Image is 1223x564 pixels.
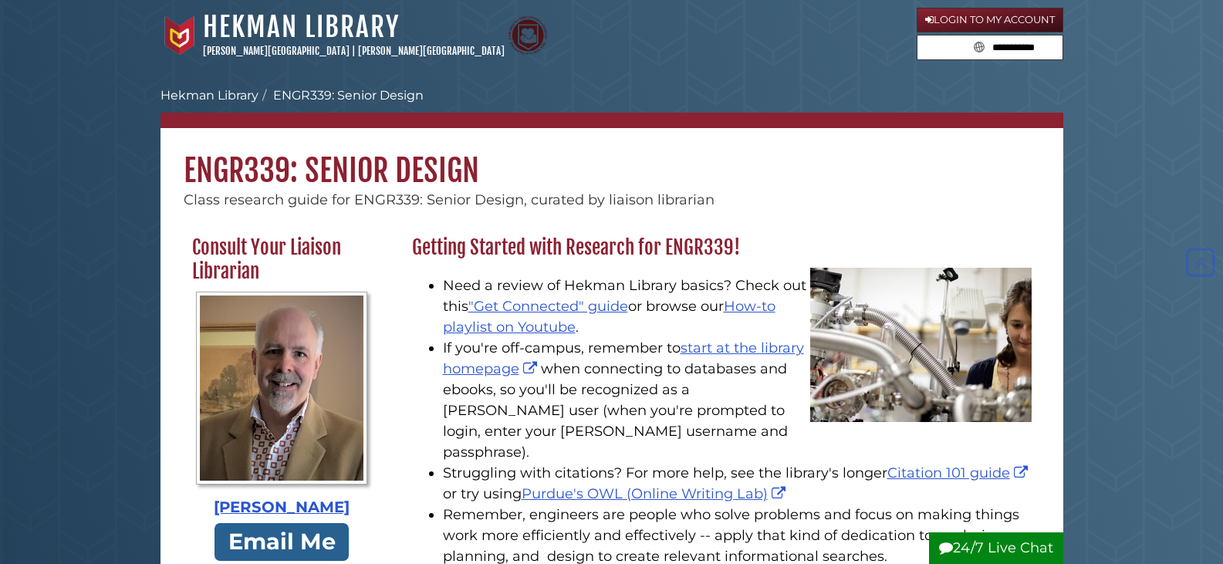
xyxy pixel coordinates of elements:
[522,485,789,502] a: Purdue's OWL (Online Writing Lab)
[443,275,1032,338] li: Need a review of Hekman Library basics? Check out this or browse our .
[203,10,400,44] a: Hekman Library
[929,532,1063,564] button: 24/7 Live Chat
[443,463,1032,505] li: Struggling with citations? For more help, see the library's longer or try using
[508,16,547,55] img: Calvin Theological Seminary
[352,45,356,57] span: |
[215,523,349,561] a: Email Me
[160,86,1063,128] nav: breadcrumb
[273,88,424,103] a: ENGR339: Senior Design
[160,128,1063,190] h1: ENGR339: Senior Design
[196,292,367,485] img: Profile Photo
[917,8,1063,32] a: Login to My Account
[443,339,804,377] a: start at the library homepage
[887,464,1032,481] a: Citation 101 guide
[969,35,989,56] button: Search
[203,45,350,57] a: [PERSON_NAME][GEOGRAPHIC_DATA]
[160,16,199,55] img: Calvin University
[184,235,380,284] h2: Consult Your Liaison Librarian
[404,235,1039,260] h2: Getting Started with Research for ENGR339!
[160,88,258,103] a: Hekman Library
[1182,254,1219,271] a: Back to Top
[468,298,628,315] a: "Get Connected" guide
[917,35,1063,61] form: Search library guides, policies, and FAQs.
[184,191,715,208] span: Class research guide for ENGR339: Senior Design, curated by liaison librarian
[443,338,1032,463] li: If you're off-campus, remember to when connecting to databases and ebooks, so you'll be recognize...
[192,496,372,519] div: [PERSON_NAME]
[192,292,372,519] a: Profile Photo [PERSON_NAME]
[358,45,505,57] a: [PERSON_NAME][GEOGRAPHIC_DATA]
[443,298,775,336] a: How-to playlist on Youtube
